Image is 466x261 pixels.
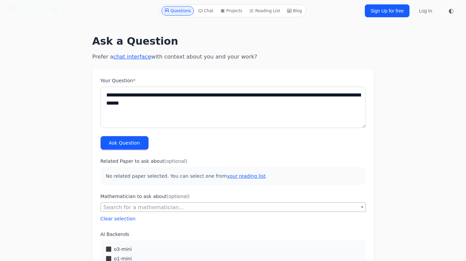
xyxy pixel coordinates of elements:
p: No related paper selected. You can select one from . [101,167,366,185]
span: (optional) [167,194,190,199]
h1: Ask a Question [92,35,374,47]
p: Prefer a with context about you and your work? [92,53,374,61]
label: o3-mini [114,246,132,253]
button: Ask Question [101,136,149,150]
button: Clear selection [101,215,136,222]
span: (optional) [164,158,187,164]
label: AI Backends [101,231,366,238]
a: Chat [195,6,216,16]
a: Projects [218,6,245,16]
i: /K·U [46,6,69,16]
span: Search for a mathematician... [101,203,365,212]
span: Search for a mathematician... [101,202,366,212]
a: Blog [284,6,305,16]
span: Search for a mathematician... [104,204,184,211]
i: SU\G [5,6,31,16]
label: Related Paper to ask about [101,158,366,165]
a: Sign Up for free [365,4,409,17]
a: Log In [415,5,436,17]
label: Your Question [101,77,366,84]
span: ◐ [448,8,454,14]
a: Reading List [246,6,283,16]
label: Mathematician to ask about [101,193,366,200]
a: Questions [161,6,194,16]
button: ◐ [444,4,458,18]
a: your reading list [227,173,265,179]
a: SU\G(𝔸)/K·U [5,5,69,17]
a: chat interface [113,53,151,60]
